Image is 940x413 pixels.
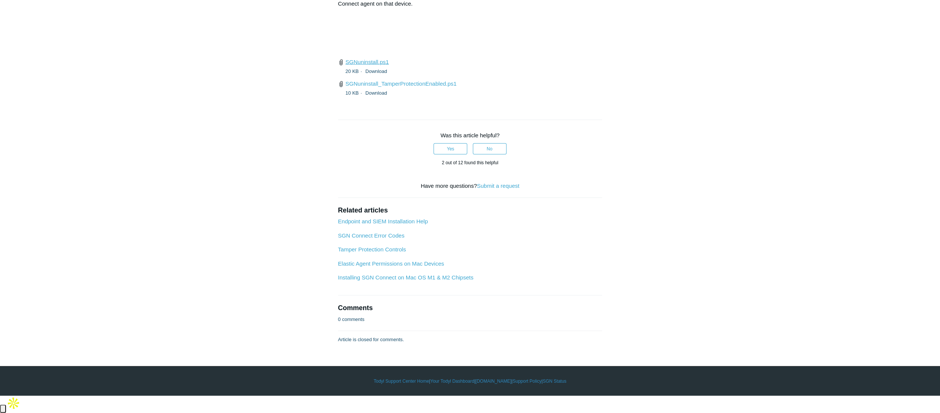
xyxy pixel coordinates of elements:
p: Article is closed for comments. [338,336,404,343]
div: | | | | [253,378,687,385]
a: Download [365,68,387,74]
img: Apollo [6,396,21,411]
a: SGN Connect Error Codes [338,232,405,239]
a: [DOMAIN_NAME] [475,378,511,385]
a: Your Todyl Dashboard [430,378,474,385]
a: Support Policy [512,378,541,385]
h2: Comments [338,303,602,313]
span: 20 KB [346,68,364,74]
span: 10 KB [346,90,364,96]
button: This article was not helpful [473,143,506,155]
a: Installing SGN Connect on Mac OS M1 & M2 Chipsets [338,274,474,281]
div: Have more questions? [338,182,602,190]
span: 2 out of 12 found this helpful [442,160,498,165]
a: SGNuninstall_TamperProtectionEnabled.ps1 [346,80,457,87]
a: Elastic Agent Permissions on Mac Devices [338,260,444,267]
p: 0 comments [338,316,365,323]
button: This article was helpful [434,143,467,155]
a: SGNuninstall.ps1 [346,59,389,65]
a: SGN Status [543,378,566,385]
a: Tamper Protection Controls [338,246,406,253]
a: Submit a request [477,183,519,189]
a: Todyl Support Center Home [374,378,429,385]
span: Was this article helpful? [441,132,500,138]
h2: Related articles [338,205,602,215]
a: Endpoint and SIEM Installation Help [338,218,428,224]
a: Download [365,90,387,96]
